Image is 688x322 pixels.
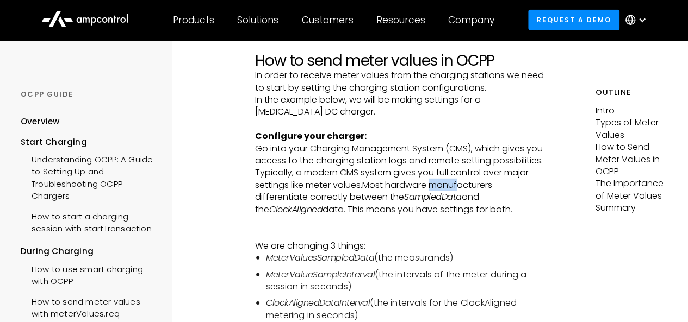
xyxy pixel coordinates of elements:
[302,14,354,26] div: Customers
[448,14,494,26] div: Company
[255,118,547,130] p: ‍
[21,148,158,205] a: Understanding OCPP: A Guide to Setting Up and Troubleshooting OCPP Chargers
[376,14,425,26] div: Resources
[173,14,214,26] div: Products
[255,70,547,94] p: In order to receive meter values from the charging stations we need to start by setting the charg...
[596,141,667,178] p: How to Send Meter Values in OCPP
[528,10,619,30] a: Request a demo
[255,143,547,240] p: Go into your Charging Management System (CMS), which gives you access to the charging station log...
[21,116,60,136] a: Overview
[21,116,60,128] div: Overview
[21,205,158,238] a: How to start a charging session with startTransaction
[237,14,278,26] div: Solutions
[21,245,158,257] div: During Charging
[266,297,547,321] li: (the intervals for the ClockAligned metering in seconds)
[255,130,367,142] strong: Configure your charger:
[596,178,667,202] p: The Importance of Meter Values
[21,90,158,99] div: OCPP GUIDE
[596,87,667,98] h5: Outline
[266,296,370,309] em: ClockAlignedDataInterval
[266,269,547,293] li: (the intervals of the meter during a session in seconds)
[21,258,158,291] a: How to use smart charging with OCPP
[266,251,374,264] em: MeterValuesSampledData
[596,117,667,141] p: Types of Meter Values
[596,202,667,214] p: Summary
[21,136,158,148] div: Start Charging
[255,240,547,252] p: We are changing 3 things:
[255,94,547,118] p: In the example below, we will be making settings for a [MEDICAL_DATA] DC charger.
[255,52,547,70] h2: How to send meter values in OCPP
[266,268,375,281] em: MeterValueSampleInterval
[266,252,547,264] li: (the measurands)
[596,105,667,117] p: Intro
[269,203,323,216] em: ClockAligned
[255,39,547,51] p: ‍
[404,191,462,203] em: SampledData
